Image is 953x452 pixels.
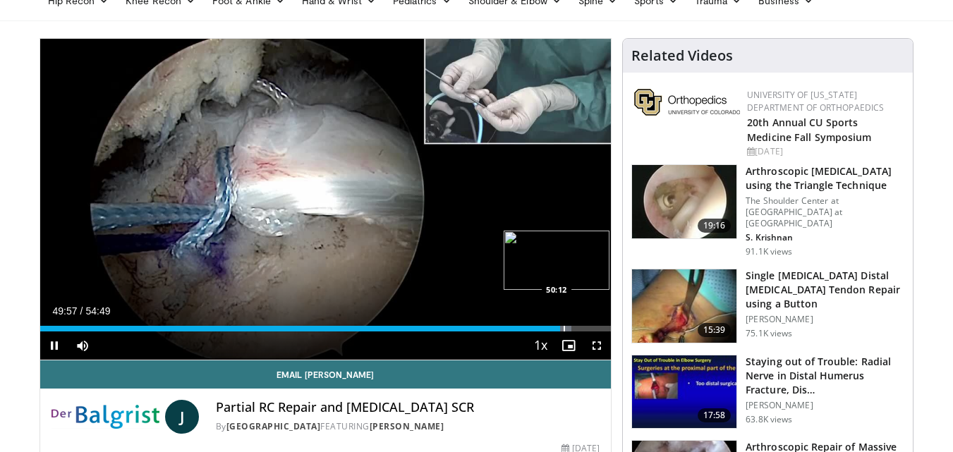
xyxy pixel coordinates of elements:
span: 49:57 [53,305,78,317]
p: 63.8K views [746,414,792,425]
button: Enable picture-in-picture mode [554,331,583,360]
h3: Arthroscopic [MEDICAL_DATA] using the Triangle Technique [746,164,904,193]
a: J [165,400,199,434]
h4: Related Videos [631,47,733,64]
button: Mute [68,331,97,360]
button: Fullscreen [583,331,611,360]
p: [PERSON_NAME] [746,400,904,411]
p: 91.1K views [746,246,792,257]
img: krish_3.png.150x105_q85_crop-smart_upscale.jpg [632,165,736,238]
p: 75.1K views [746,328,792,339]
span: 19:16 [698,219,732,233]
a: University of [US_STATE] Department of Orthopaedics [747,89,884,114]
img: king_0_3.png.150x105_q85_crop-smart_upscale.jpg [632,269,736,343]
h3: Staying out of Trouble: Radial Nerve in Distal Humerus Fracture, Dis… [746,355,904,397]
img: 355603a8-37da-49b6-856f-e00d7e9307d3.png.150x105_q85_autocrop_double_scale_upscale_version-0.2.png [634,89,740,116]
img: Q2xRg7exoPLTwO8X4xMDoxOjB1O8AjAz_1.150x105_q85_crop-smart_upscale.jpg [632,355,736,429]
span: / [80,305,83,317]
img: image.jpeg [504,231,609,290]
a: [GEOGRAPHIC_DATA] [226,420,321,432]
div: Progress Bar [40,326,612,331]
a: 15:39 Single [MEDICAL_DATA] Distal [MEDICAL_DATA] Tendon Repair using a Button [PERSON_NAME] 75.1... [631,269,904,343]
div: [DATE] [747,145,902,158]
a: 19:16 Arthroscopic [MEDICAL_DATA] using the Triangle Technique The Shoulder Center at [GEOGRAPHIC... [631,164,904,257]
a: Email [PERSON_NAME] [40,360,612,389]
span: 54:49 [85,305,110,317]
button: Pause [40,331,68,360]
video-js: Video Player [40,39,612,360]
p: The Shoulder Center at [GEOGRAPHIC_DATA] at [GEOGRAPHIC_DATA] [746,195,904,229]
h4: Partial RC Repair and [MEDICAL_DATA] SCR [216,400,600,415]
img: Balgrist University Hospital [51,400,159,434]
p: [PERSON_NAME] [746,314,904,325]
span: 17:58 [698,408,732,422]
a: 17:58 Staying out of Trouble: Radial Nerve in Distal Humerus Fracture, Dis… [PERSON_NAME] 63.8K v... [631,355,904,429]
h3: Single [MEDICAL_DATA] Distal [MEDICAL_DATA] Tendon Repair using a Button [746,269,904,311]
a: 20th Annual CU Sports Medicine Fall Symposium [747,116,871,144]
div: By FEATURING [216,420,600,433]
button: Playback Rate [526,331,554,360]
span: 15:39 [698,323,732,337]
p: S. Krishnan [746,232,904,243]
a: [PERSON_NAME] [370,420,444,432]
